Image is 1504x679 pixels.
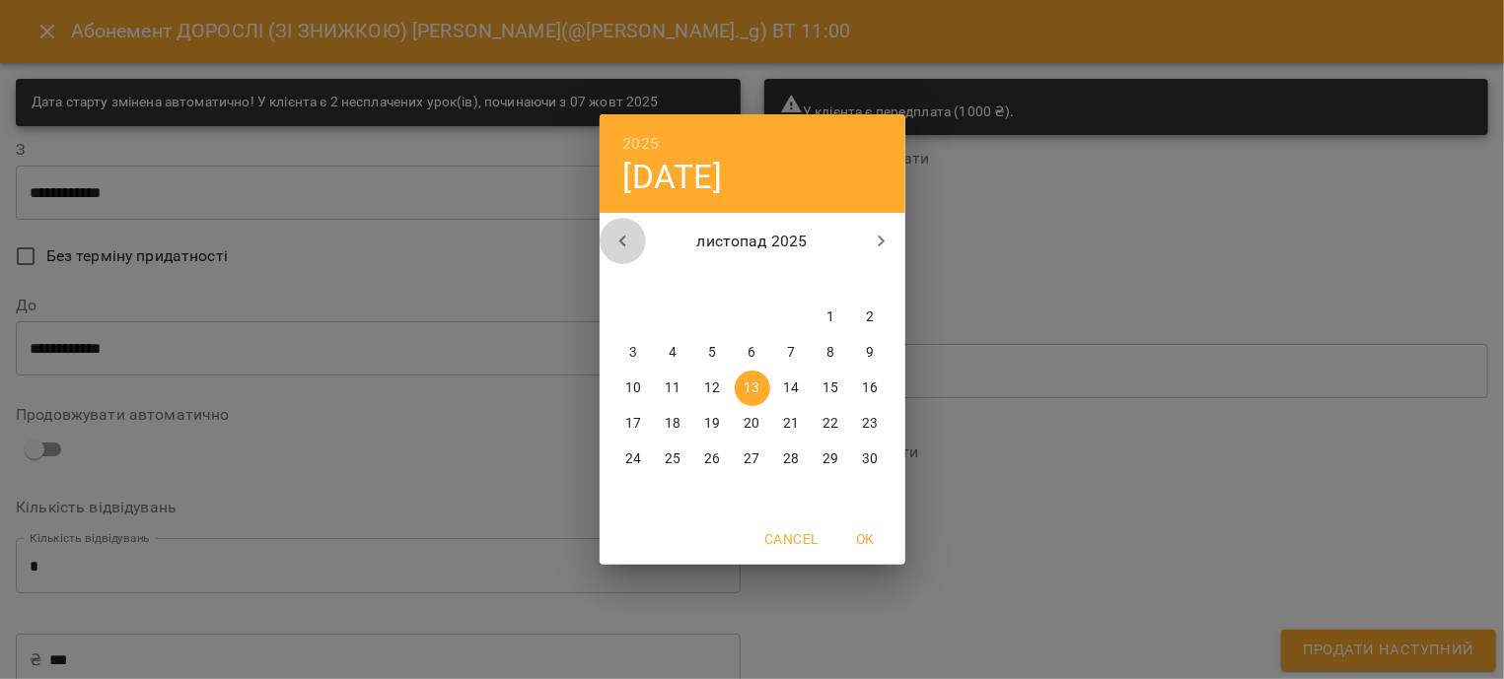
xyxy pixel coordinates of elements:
[656,270,691,290] span: вт
[756,521,825,557] button: Cancel
[656,441,691,477] button: 25
[616,406,652,441] button: 17
[814,270,849,290] span: сб
[708,343,716,363] p: 5
[744,449,759,469] p: 27
[656,335,691,371] button: 4
[774,270,810,290] span: пт
[783,414,799,434] p: 21
[695,371,731,406] button: 12
[853,441,889,477] button: 30
[625,378,641,398] p: 10
[704,414,720,434] p: 19
[695,270,731,290] span: ср
[695,441,731,477] button: 26
[826,343,834,363] p: 8
[704,378,720,398] p: 12
[669,343,677,363] p: 4
[823,378,838,398] p: 15
[748,343,755,363] p: 6
[862,414,878,434] p: 23
[665,414,680,434] p: 18
[616,335,652,371] button: 3
[646,230,858,253] p: листопад 2025
[774,441,810,477] button: 28
[853,406,889,441] button: 23
[826,307,834,327] p: 1
[862,449,878,469] p: 30
[853,270,889,290] span: нд
[823,449,838,469] p: 29
[823,414,838,434] p: 22
[735,441,770,477] button: 27
[862,378,878,398] p: 16
[814,371,849,406] button: 15
[834,521,897,557] button: OK
[814,335,849,371] button: 8
[735,335,770,371] button: 6
[616,270,652,290] span: пн
[853,335,889,371] button: 9
[866,343,874,363] p: 9
[629,343,637,363] p: 3
[787,343,795,363] p: 7
[665,378,680,398] p: 11
[814,441,849,477] button: 29
[853,300,889,335] button: 2
[625,414,641,434] p: 17
[764,527,818,551] span: Cancel
[774,371,810,406] button: 14
[735,406,770,441] button: 20
[842,527,890,551] span: OK
[665,449,680,469] p: 25
[735,270,770,290] span: чт
[814,406,849,441] button: 22
[783,378,799,398] p: 14
[704,449,720,469] p: 26
[616,441,652,477] button: 24
[866,307,874,327] p: 2
[814,300,849,335] button: 1
[744,378,759,398] p: 13
[695,406,731,441] button: 19
[744,414,759,434] p: 20
[623,130,660,158] button: 2025
[656,371,691,406] button: 11
[695,335,731,371] button: 5
[853,371,889,406] button: 16
[623,157,722,197] button: [DATE]
[656,406,691,441] button: 18
[735,371,770,406] button: 13
[616,371,652,406] button: 10
[774,335,810,371] button: 7
[625,449,641,469] p: 24
[783,449,799,469] p: 28
[774,406,810,441] button: 21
